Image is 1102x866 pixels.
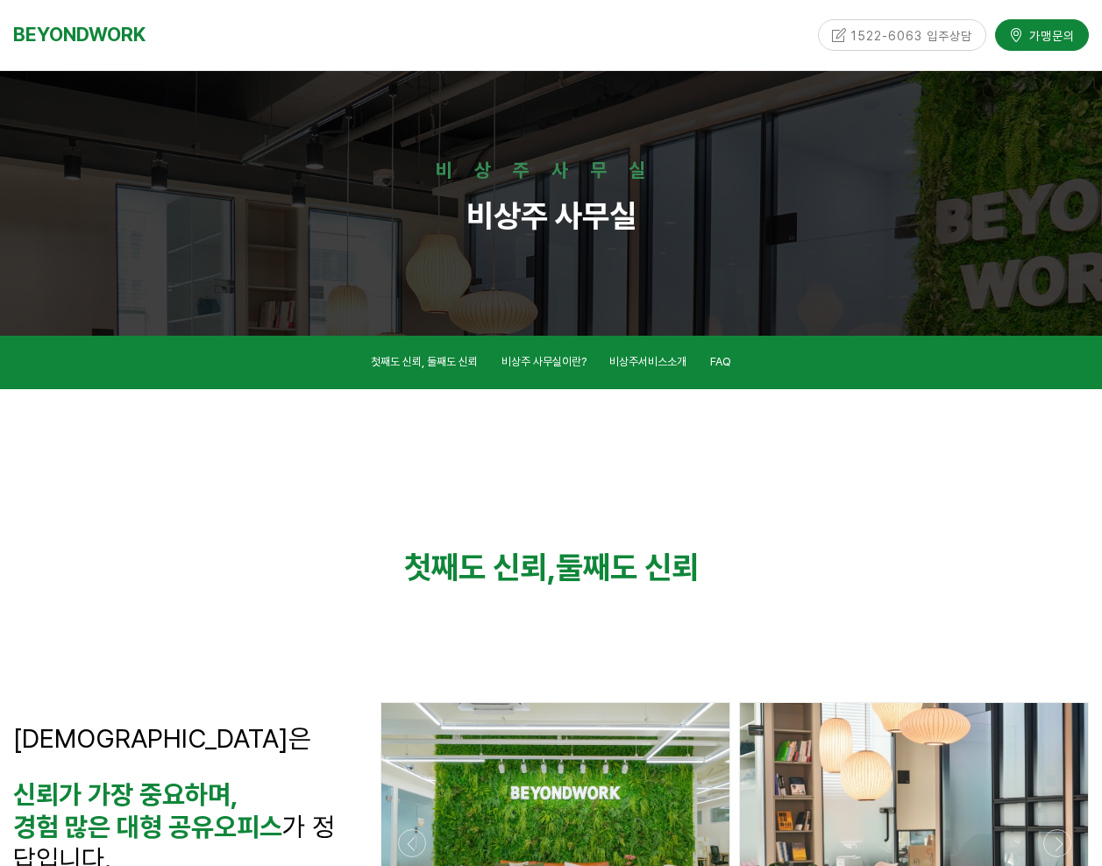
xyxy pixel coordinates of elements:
strong: 둘째도 신뢰 [556,549,699,586]
span: 비상주서비스소개 [609,355,686,368]
span: 첫째도 신뢰, 둘째도 신뢰 [371,355,478,368]
span: 비상주 사무실이란? [501,355,587,368]
a: 비상주 사무실이란? [501,352,587,376]
strong: 비상주사무실 [436,159,667,181]
strong: 경험 많은 대형 공유오피스 [13,811,282,842]
span: 가맹문의 [1024,26,1075,44]
a: 비상주서비스소개 [609,352,686,376]
span: [DEMOGRAPHIC_DATA]은 [13,722,311,754]
a: BEYONDWORK [13,18,146,51]
a: FAQ [710,352,731,376]
strong: 첫째도 신뢰, [404,549,556,586]
a: 가맹문의 [995,18,1089,49]
strong: 신뢰가 가장 중요하며, [13,778,238,810]
span: FAQ [710,355,731,368]
a: 첫째도 신뢰, 둘째도 신뢰 [371,352,478,376]
strong: 비상주 사무실 [466,197,636,235]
